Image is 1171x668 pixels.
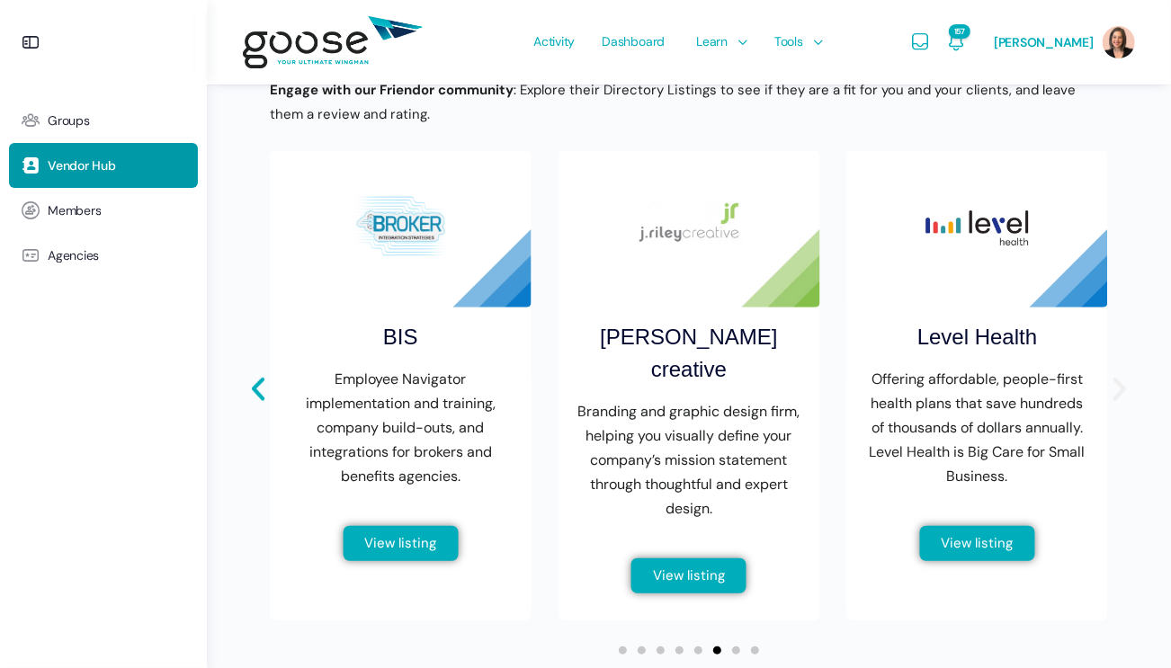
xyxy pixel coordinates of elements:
[9,233,198,278] a: Agencies
[949,24,970,39] span: 157
[657,646,665,655] span: Go to slide 3
[920,526,1035,561] a: View listing
[48,113,90,129] span: Groups
[653,569,725,583] span: View listing
[270,81,514,99] strong: Engage with our Friendor community
[994,34,1094,50] span: [PERSON_NAME]
[846,151,1108,620] div: 8 / 8
[243,374,273,405] div: Previous slide
[751,646,759,655] span: Go to slide 8
[577,321,802,386] h2: [PERSON_NAME] creative
[9,188,198,233] a: Members
[343,526,458,561] a: View listing
[675,646,684,655] span: Go to slide 4
[48,248,99,263] span: Agencies
[9,98,198,143] a: Groups
[270,78,1081,127] p: : Explore their Directory Listings to see if they are a fit for you and your clients, and leave t...
[48,158,116,174] span: Vendor Hub
[48,203,101,218] span: Members
[1104,374,1135,405] div: Next slide
[631,558,746,593] a: View listing
[270,151,532,620] div: 6 / 8
[1081,582,1171,668] iframe: Chat Widget
[917,321,1037,353] h2: Level Health
[732,646,740,655] span: Go to slide 7
[713,646,721,655] span: Go to slide 6
[383,321,418,353] h2: BIS
[638,646,646,655] span: Go to slide 2
[864,367,1090,488] p: Offering affordable, people-first health plans that save hundreds of thousands of dollars annuall...
[559,151,820,620] div: 7 / 8
[577,399,802,521] p: Branding and graphic design firm, helping you visually define your company’s mission statement th...
[270,151,1108,655] div: Carousel
[288,367,514,488] p: Employee Navigator implementation and training, company build-outs, and integrations for brokers ...
[619,646,627,655] span: Go to slide 1
[942,537,1014,550] span: View listing
[694,646,702,655] span: Go to slide 5
[9,143,198,188] a: Vendor Hub
[364,537,436,550] span: View listing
